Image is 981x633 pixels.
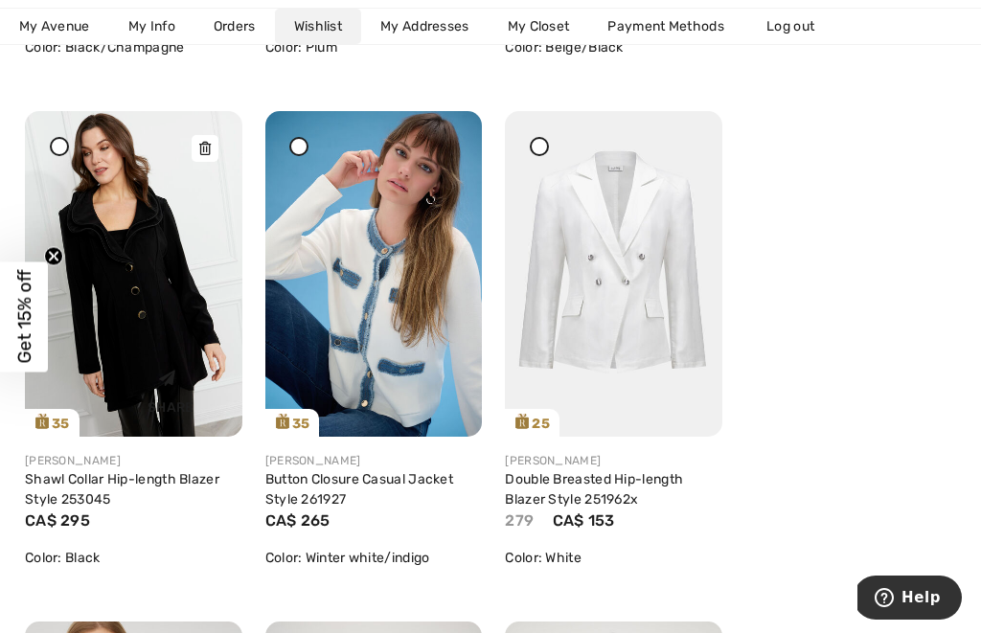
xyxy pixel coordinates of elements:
[265,511,331,530] span: CA$ 265
[505,511,534,530] span: 279
[505,37,722,57] div: Color: Beige/Black
[25,37,242,57] div: Color: Black/Champagne
[19,16,90,36] span: My Avenue
[194,9,275,44] a: Orders
[747,9,853,44] a: Log out
[265,452,483,469] div: [PERSON_NAME]
[265,111,483,437] img: joseph-ribkoff-jackets-blazers-winter-white-indigo_261927_5_c7a6_search.jpg
[265,471,453,508] a: Button Closure Casual Jacket Style 261927
[265,111,483,437] a: 35
[25,452,242,469] div: [PERSON_NAME]
[13,270,35,364] span: Get 15% off
[25,548,242,568] div: Color: Black
[25,471,219,508] a: Shawl Collar Hip-length Blazer Style 253045
[505,548,722,568] div: Color: White
[25,111,242,437] a: 35
[44,246,63,265] button: Close teaser
[361,9,489,44] a: My Addresses
[857,576,962,623] iframe: Opens a widget where you can find more information
[505,111,722,437] img: joseph-ribkoff-jackets-blazers-white_251962X_1_2c7a_search.jpg
[109,9,194,44] a: My Info
[114,354,228,422] div: Share
[505,452,722,469] div: [PERSON_NAME]
[265,37,483,57] div: Color: Plum
[505,111,722,437] a: 25
[505,471,683,508] a: Double Breasted Hip-length Blazer Style 251962x
[25,511,90,530] span: CA$ 295
[553,511,615,530] span: CA$ 153
[265,548,483,568] div: Color: Winter white/indigo
[275,9,361,44] a: Wishlist
[25,111,242,437] img: frank-lyman-jackets-blazers-black_253045_2_afc6_search.jpg
[489,9,589,44] a: My Closet
[588,9,743,44] a: Payment Methods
